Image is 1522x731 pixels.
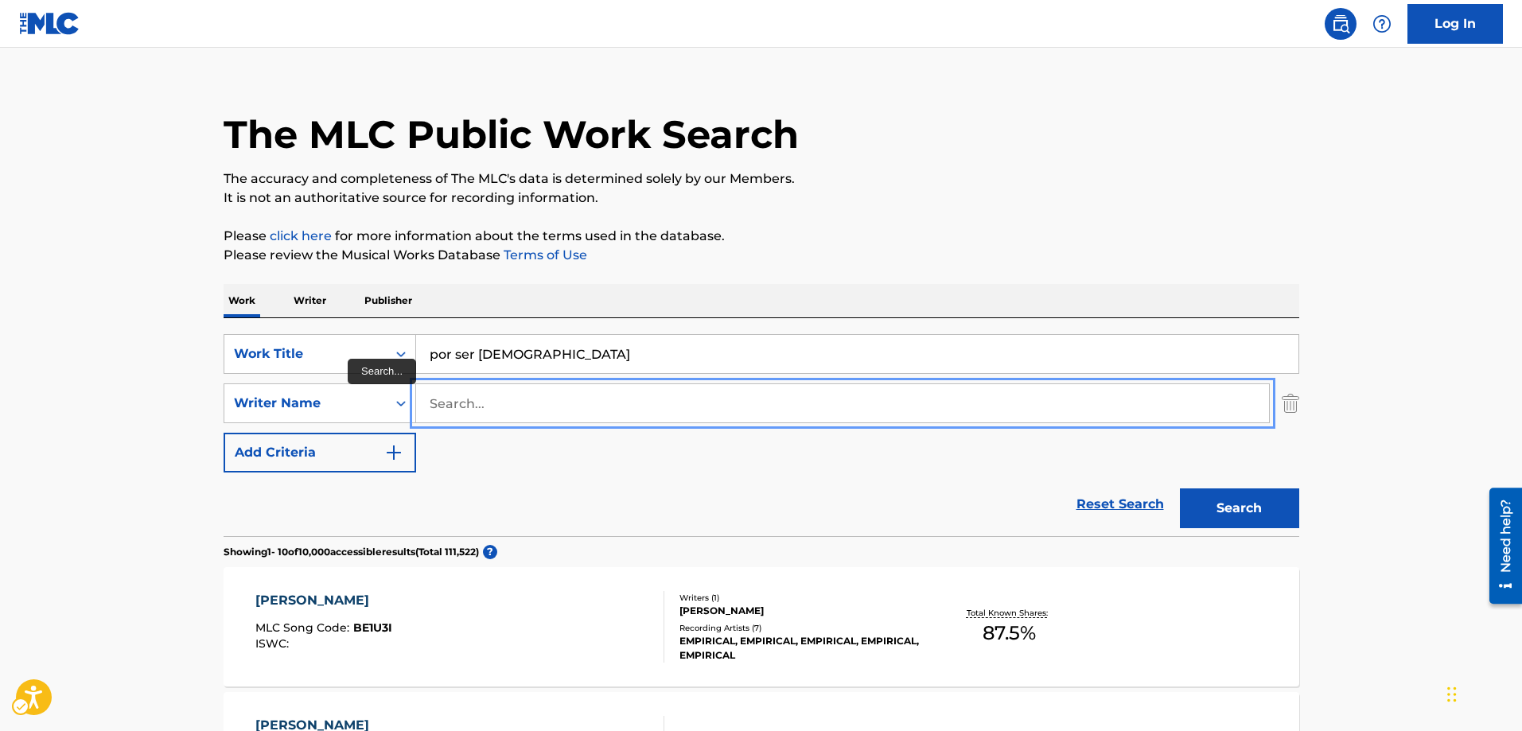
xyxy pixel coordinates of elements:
[679,622,920,634] div: Recording Artists ( 7 )
[1477,482,1522,610] iframe: Iframe | Resource Center
[224,246,1299,265] p: Please review the Musical Works Database
[384,443,403,462] img: 9d2ae6d4665cec9f34b9.svg
[416,384,1269,422] input: Search...
[270,228,332,243] a: click here
[1282,383,1299,423] img: Delete Criterion
[483,545,497,559] span: ?
[1407,4,1503,44] a: Log In
[224,189,1299,208] p: It is not an authoritative source for recording information.
[1442,655,1522,731] iframe: Hubspot Iframe
[1447,671,1457,718] div: Drag
[1331,14,1350,33] img: search
[967,607,1052,619] p: Total Known Shares:
[679,634,920,663] div: EMPIRICAL, EMPIRICAL, EMPIRICAL, EMPIRICAL, EMPIRICAL
[679,592,920,604] div: Writers ( 1 )
[983,619,1036,647] span: 87.5 %
[255,591,392,610] div: [PERSON_NAME]
[255,620,353,635] span: MLC Song Code :
[255,636,293,651] span: ISWC :
[224,433,416,472] button: Add Criteria
[224,227,1299,246] p: Please for more information about the terms used in the database.
[360,284,417,317] p: Publisher
[289,284,331,317] p: Writer
[234,344,377,364] div: Work Title
[224,111,799,158] h1: The MLC Public Work Search
[1372,14,1392,33] img: help
[1442,655,1522,731] div: Chat Widget
[234,394,377,413] div: Writer Name
[353,620,392,635] span: BE1U3I
[416,335,1298,373] input: Search...
[679,604,920,618] div: [PERSON_NAME]
[224,169,1299,189] p: The accuracy and completeness of The MLC's data is determined solely by our Members.
[224,284,260,317] p: Work
[1180,488,1299,528] button: Search
[224,334,1299,536] form: Search Form
[224,567,1299,686] a: [PERSON_NAME]MLC Song Code:BE1U3IISWC:Writers (1)[PERSON_NAME]Recording Artists (7)EMPIRICAL, EMP...
[224,545,479,559] p: Showing 1 - 10 of 10,000 accessible results (Total 111,522 )
[1069,487,1172,522] a: Reset Search
[19,12,80,35] img: MLC Logo
[500,247,587,262] a: Terms of Use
